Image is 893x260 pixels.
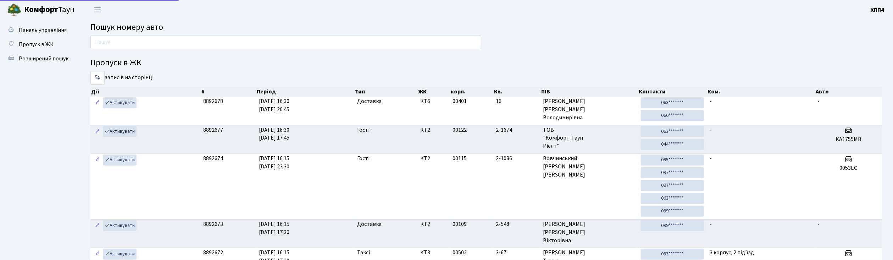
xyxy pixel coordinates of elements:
[89,4,106,16] button: Переключити навігацію
[710,126,712,134] span: -
[818,97,820,105] span: -
[93,97,102,108] a: Редагувати
[103,249,137,260] a: Активувати
[357,249,370,257] span: Таксі
[259,220,289,236] span: [DATE] 16:15 [DATE] 17:30
[453,249,467,256] span: 00502
[540,87,638,97] th: ПІБ
[496,155,538,163] span: 2-1086
[93,220,102,231] a: Редагувати
[201,87,256,97] th: #
[93,249,102,260] a: Редагувати
[453,97,467,105] span: 00401
[420,249,447,257] span: КТ3
[357,220,382,228] span: Доставка
[204,249,223,256] span: 8892672
[355,87,418,97] th: Тип
[90,71,154,85] label: записів на сторінці
[103,220,137,231] a: Активувати
[453,220,467,228] span: 00109
[19,55,68,63] span: Розширений пошук
[90,36,481,49] input: Пошук
[815,87,882,97] th: Авто
[357,126,370,134] span: Гості
[493,87,540,97] th: Кв.
[93,126,102,137] a: Редагувати
[710,249,754,256] span: 3 корпус, 2 під'їзд
[357,97,382,105] span: Доставка
[259,155,289,170] span: [DATE] 16:15 [DATE] 23:30
[90,21,163,33] span: Пошук номеру авто
[7,3,21,17] img: logo.png
[496,249,538,257] span: 3-67
[496,220,538,228] span: 2-548
[543,126,636,151] span: ТОВ "Комфорт-Таун Ріелт"
[818,220,820,228] span: -
[204,155,223,162] span: 8892674
[450,87,493,97] th: корп.
[90,87,201,97] th: Дії
[710,155,712,162] span: -
[871,6,884,14] a: КПП4
[103,97,137,108] a: Активувати
[19,40,54,48] span: Пропуск в ЖК
[90,58,882,68] h4: Пропуск в ЖК
[818,165,880,172] h5: 0053ЕС
[24,4,74,16] span: Таун
[4,23,74,37] a: Панель управління
[4,37,74,52] a: Пропуск в ЖК
[543,155,636,179] span: Вовчинський [PERSON_NAME] [PERSON_NAME]
[259,97,289,113] span: [DATE] 16:30 [DATE] 20:45
[818,136,880,143] h5: КА1755МВ
[710,220,712,228] span: -
[543,220,636,245] span: [PERSON_NAME] [PERSON_NAME] Вікторівна
[357,155,370,163] span: Гості
[90,71,105,85] select: записів на сторінці
[638,87,707,97] th: Контакти
[417,87,450,97] th: ЖК
[259,126,289,142] span: [DATE] 16:30 [DATE] 17:45
[103,126,137,137] a: Активувати
[707,87,815,97] th: Ком.
[204,97,223,105] span: 8892678
[420,155,447,163] span: КТ2
[256,87,355,97] th: Період
[19,26,67,34] span: Панель управління
[4,52,74,66] a: Розширений пошук
[420,220,447,228] span: КТ2
[103,155,137,166] a: Активувати
[453,126,467,134] span: 00122
[204,220,223,228] span: 8892673
[420,97,447,105] span: КТ6
[710,97,712,105] span: -
[204,126,223,134] span: 8892677
[453,155,467,162] span: 00115
[93,155,102,166] a: Редагувати
[496,97,538,105] span: 16
[543,97,636,122] span: [PERSON_NAME] [PERSON_NAME] Володимирівна
[420,126,447,134] span: КТ2
[496,126,538,134] span: 2-1674
[24,4,58,15] b: Комфорт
